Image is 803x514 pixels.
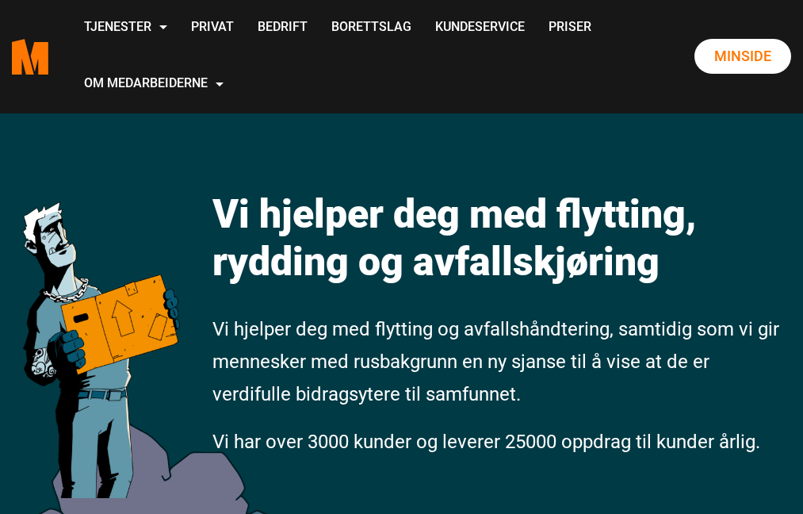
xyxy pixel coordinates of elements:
[212,318,779,405] span: Vi hjelper deg med flytting og avfallshåndtering, samtidig som vi gir mennesker med rusbakgrunn e...
[212,431,760,453] span: Vi har over 3000 kunder og leverer 25000 oppdrag til kunder årlig.
[12,155,189,498] img: medarbeiderne man icon optimized
[12,27,48,86] a: Medarbeiderne start page
[694,39,791,74] a: Minside
[212,190,791,286] h1: Vi hjelper deg med flytting, rydding og avfallskjøring
[72,56,235,113] a: Om Medarbeiderne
